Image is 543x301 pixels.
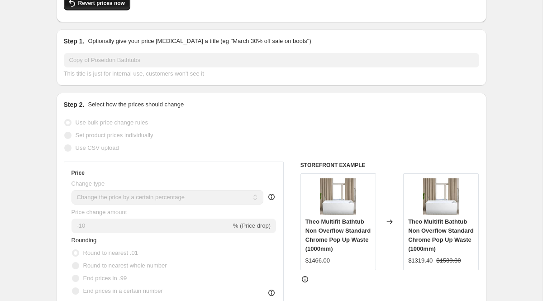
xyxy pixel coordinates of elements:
img: Screenshot2022-10-19112659_ad1ca740-b531-4f48-9e78-4545d69f75fc_80x.webp [423,178,459,215]
p: Optionally give your price [MEDICAL_DATA] a title (eg "March 30% off sale on boots") [88,37,311,46]
span: Theo Multifit Bathtub Non Overflow Standard Chrome Pop Up Waste (1000mm) [408,218,473,252]
strike: $1539.30 [436,256,461,265]
h2: Step 1. [64,37,85,46]
span: Rounding [71,237,97,244]
span: End prices in .99 [83,275,127,282]
span: Round to nearest whole number [83,262,167,269]
span: Use bulk price change rules [76,119,148,126]
span: % (Price drop) [233,222,271,229]
h3: Price [71,169,85,177]
p: Select how the prices should change [88,100,184,109]
input: 30% off holiday sale [64,53,479,67]
img: Screenshot2022-10-19112659_ad1ca740-b531-4f48-9e78-4545d69f75fc_80x.webp [320,178,356,215]
div: $1466.00 [305,256,330,265]
input: -15 [71,219,231,233]
span: Price change amount [71,209,127,215]
span: Set product prices individually [76,132,153,139]
span: Use CSV upload [76,144,119,151]
div: $1319.40 [408,256,433,265]
h6: STOREFRONT EXAMPLE [300,162,479,169]
span: End prices in a certain number [83,287,163,294]
span: Theo Multifit Bathtub Non Overflow Standard Chrome Pop Up Waste (1000mm) [305,218,371,252]
span: Change type [71,180,105,187]
span: Round to nearest .01 [83,249,138,256]
h2: Step 2. [64,100,85,109]
div: help [267,192,276,201]
span: This title is just for internal use, customers won't see it [64,70,204,77]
